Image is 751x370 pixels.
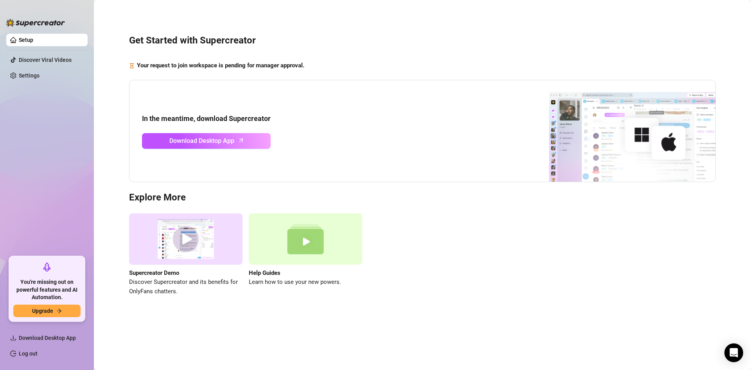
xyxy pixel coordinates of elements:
[249,278,362,287] span: Learn how to use your new powers.
[10,335,16,341] span: download
[137,62,304,69] strong: Your request to join workspace is pending for manager approval.
[129,213,243,296] a: Supercreator DemoDiscover Supercreator and its benefits for OnlyFans chatters.
[13,278,81,301] span: You're missing out on powerful features and AI Automation.
[42,262,52,272] span: rocket
[249,269,280,276] strong: Help Guides
[129,191,716,204] h3: Explore More
[32,308,53,314] span: Upgrade
[129,61,135,70] span: hourglass
[169,136,234,146] span: Download Desktop App
[520,80,715,182] img: download app
[6,19,65,27] img: logo-BBDzfeDw.svg
[237,136,246,145] span: arrow-up
[19,335,76,341] span: Download Desktop App
[249,213,362,265] img: help guides
[129,269,179,276] strong: Supercreator Demo
[19,350,38,357] a: Log out
[249,213,362,296] a: Help GuidesLearn how to use your new powers.
[129,213,243,265] img: supercreator demo
[19,37,33,43] a: Setup
[19,72,40,79] a: Settings
[724,343,743,362] div: Open Intercom Messenger
[13,305,81,317] button: Upgradearrow-right
[19,57,72,63] a: Discover Viral Videos
[56,308,62,314] span: arrow-right
[142,133,271,149] a: Download Desktop Apparrow-up
[129,278,243,296] span: Discover Supercreator and its benefits for OnlyFans chatters.
[142,114,271,123] strong: In the meantime, download Supercreator
[129,34,716,47] h3: Get Started with Supercreator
